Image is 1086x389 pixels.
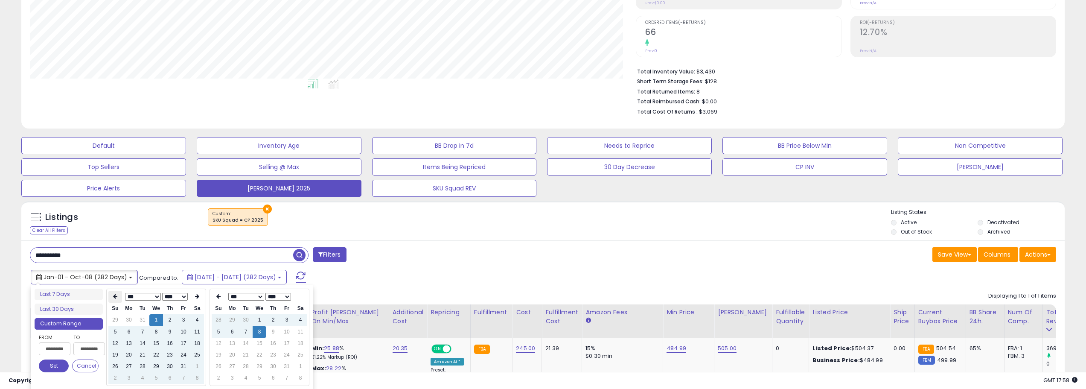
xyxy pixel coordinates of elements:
[280,372,294,384] td: 7
[136,326,149,338] td: 7
[225,338,239,349] td: 13
[225,314,239,326] td: 29
[987,219,1019,226] label: Deactivated
[637,88,695,95] b: Total Returned Items:
[163,303,177,314] th: Th
[722,158,887,175] button: CP INV
[1046,308,1077,326] div: Total Rev.
[177,314,190,326] td: 3
[280,338,294,349] td: 17
[212,314,225,326] td: 28
[31,270,138,284] button: Jan-01 - Oct-08 (282 Days)
[253,326,266,338] td: 8
[637,108,698,115] b: Total Cost Of Returns :
[35,289,103,300] li: Last 7 Days
[45,211,78,223] h5: Listings
[190,314,204,326] td: 4
[266,372,280,384] td: 6
[474,345,490,354] small: FBA
[177,303,190,314] th: Fr
[324,344,339,353] a: 25.88
[253,338,266,349] td: 15
[372,180,537,197] button: SKU Squad REV
[1019,247,1056,262] button: Actions
[266,326,280,338] td: 9
[136,361,149,372] td: 28
[225,303,239,314] th: Mo
[867,20,895,25] b: (-Returns)
[987,228,1010,235] label: Archived
[1046,345,1081,352] div: 36949.54
[108,338,122,349] td: 12
[1008,352,1036,360] div: FBM: 3
[177,349,190,361] td: 24
[239,361,253,372] td: 28
[516,308,538,317] div: Cost
[39,333,69,342] label: From
[190,372,204,384] td: 8
[645,0,665,6] small: Prev: $0.00
[372,137,537,154] button: BB Drop in 7d
[149,338,163,349] td: 15
[294,349,307,361] td: 25
[898,158,1063,175] button: [PERSON_NAME]
[212,303,225,314] th: Su
[212,338,225,349] td: 12
[294,303,307,314] th: Sa
[718,308,769,317] div: [PERSON_NAME]
[545,308,578,326] div: Fulfillment Cost
[239,338,253,349] td: 14
[212,372,225,384] td: 2
[294,361,307,372] td: 1
[894,308,911,326] div: Ship Price
[585,317,591,325] small: Amazon Fees.
[225,361,239,372] td: 27
[266,349,280,361] td: 23
[696,88,700,96] span: 8
[122,349,136,361] td: 20
[294,314,307,326] td: 4
[898,137,1063,154] button: Non Competitive
[212,361,225,372] td: 26
[149,303,163,314] th: We
[645,20,841,25] span: Ordered Items
[702,97,717,105] span: $0.00
[547,158,712,175] button: 30 Day Decrease
[122,372,136,384] td: 3
[149,314,163,326] td: 1
[308,304,389,338] th: The percentage added to the cost of goods (COGS) that forms the calculator for Min & Max prices.
[312,308,385,326] div: Profit [PERSON_NAME] on Min/Max
[637,66,1050,76] li: $3,430
[136,303,149,314] th: Tu
[108,361,122,372] td: 26
[474,308,509,317] div: Fulfillment
[645,27,841,39] h2: 66
[9,377,148,385] div: seller snap | |
[239,314,253,326] td: 30
[1046,360,1081,368] div: 0
[312,354,382,360] p: 51.22% Markup (ROI)
[182,270,287,284] button: [DATE] - [DATE] (282 Days)
[637,78,704,85] b: Short Term Storage Fees:
[894,345,908,352] div: 0.00
[197,180,361,197] button: [PERSON_NAME] 2025
[280,326,294,338] td: 10
[705,77,717,85] span: $128
[901,228,932,235] label: Out of Stock
[122,338,136,349] td: 13
[253,372,266,384] td: 5
[239,326,253,338] td: 7
[970,345,998,352] div: 65%
[213,211,263,223] span: Custom:
[860,20,1056,25] span: ROI
[860,0,876,6] small: Prev: N/A
[678,20,706,25] b: (-Returns)
[891,208,1065,216] p: Listing States:
[149,372,163,384] td: 5
[722,137,887,154] button: BB Price Below Min
[294,372,307,384] td: 8
[776,345,802,352] div: 0
[699,108,717,116] span: $3,069
[225,326,239,338] td: 6
[901,219,917,226] label: Active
